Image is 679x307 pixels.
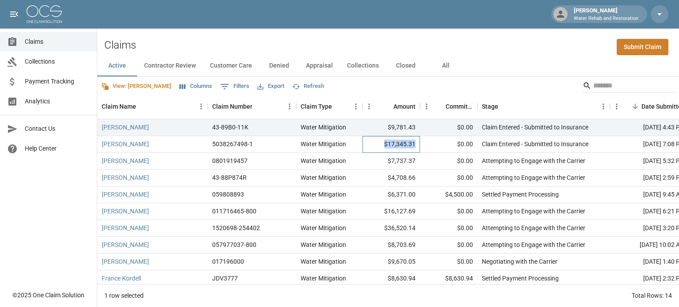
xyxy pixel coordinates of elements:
div: 43-89B0-11K [212,123,248,132]
a: France Kordell [102,274,141,283]
p: Water Rehab and Restoration [574,15,638,23]
button: Collections [340,55,386,76]
a: [PERSON_NAME] [102,123,149,132]
div: Claim Entered - Submitted to Insurance [482,140,588,148]
div: Water Mitigation [301,173,346,182]
button: Menu [195,100,208,113]
div: Claim Number [208,94,296,119]
div: $0.00 [420,237,477,254]
div: Water Mitigation [301,224,346,232]
button: Menu [283,100,296,113]
span: Collections [25,57,90,66]
button: Appraisal [299,55,340,76]
div: $0.00 [420,203,477,220]
div: Claim Number [212,94,252,119]
div: Claim Type [301,94,332,119]
button: Select columns [177,80,214,93]
button: Sort [381,100,393,113]
div: $8,630.94 [420,270,477,287]
button: Sort [629,100,641,113]
button: Sort [252,100,265,113]
div: Attempting to Engage with the Carrier [482,224,585,232]
div: Claim Name [97,94,208,119]
button: All [426,55,465,76]
div: Settled Payment Processing [482,190,559,199]
div: $16,127.69 [362,203,420,220]
div: Search [583,79,677,95]
div: JDV3777 [212,274,238,283]
div: $7,737.37 [362,153,420,170]
div: $8,703.69 [362,237,420,254]
button: Active [97,55,137,76]
div: 1520698-254402 [212,224,260,232]
div: Negotiating with the Carrier [482,257,557,266]
button: open drawer [5,5,23,23]
a: [PERSON_NAME] [102,224,149,232]
div: 43-88P874R [212,173,247,182]
div: Water Mitigation [301,207,346,216]
span: Payment Tracking [25,77,90,86]
div: Attempting to Engage with the Carrier [482,240,585,249]
div: $0.00 [420,119,477,136]
div: Total Rows: 14 [632,291,672,300]
a: Submit Claim [617,39,668,55]
button: Sort [136,100,149,113]
button: View: [PERSON_NAME] [99,80,174,93]
div: $0.00 [420,136,477,153]
div: $0.00 [420,153,477,170]
div: 011716465-800 [212,207,256,216]
a: [PERSON_NAME] [102,207,149,216]
button: Menu [597,100,610,113]
h2: Claims [104,39,136,52]
div: Water Mitigation [301,274,346,283]
div: Amount [393,94,416,119]
div: $17,345.31 [362,136,420,153]
a: [PERSON_NAME] [102,190,149,199]
div: Water Mitigation [301,190,346,199]
div: Water Mitigation [301,240,346,249]
div: $8,630.94 [362,270,420,287]
div: Claim Entered - Submitted to Insurance [482,123,588,132]
div: Stage [477,94,610,119]
div: Settled Payment Processing [482,274,559,283]
button: Sort [433,100,446,113]
div: 0801919457 [212,156,248,165]
div: $9,670.05 [362,254,420,270]
button: Menu [362,100,376,113]
button: Menu [610,100,623,113]
div: $0.00 [420,220,477,237]
div: Amount [362,94,420,119]
span: Claims [25,37,90,46]
div: 5038267498-1 [212,140,253,148]
div: 059808893 [212,190,244,199]
button: Menu [349,100,362,113]
div: Water Mitigation [301,257,346,266]
div: $6,371.00 [362,186,420,203]
span: Analytics [25,97,90,106]
div: Water Mitigation [301,156,346,165]
a: [PERSON_NAME] [102,173,149,182]
div: Attempting to Engage with the Carrier [482,156,585,165]
button: Sort [332,100,344,113]
div: 057977037-800 [212,240,256,249]
a: [PERSON_NAME] [102,156,149,165]
button: Contractor Review [137,55,203,76]
a: [PERSON_NAME] [102,140,149,148]
div: 017196000 [212,257,244,266]
div: [PERSON_NAME] [570,6,642,22]
div: © 2025 One Claim Solution [12,291,84,299]
div: Claim Name [102,94,136,119]
div: Claim Type [296,94,362,119]
button: Refresh [290,80,326,93]
button: Show filters [218,80,252,94]
span: Contact Us [25,124,90,133]
button: Sort [498,100,511,113]
button: Export [255,80,286,93]
div: Attempting to Engage with the Carrier [482,207,585,216]
div: Committed Amount [446,94,473,119]
button: Menu [420,100,433,113]
div: Water Mitigation [301,123,346,132]
div: dynamic tabs [97,55,679,76]
div: Attempting to Engage with the Carrier [482,173,585,182]
button: Customer Care [203,55,259,76]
